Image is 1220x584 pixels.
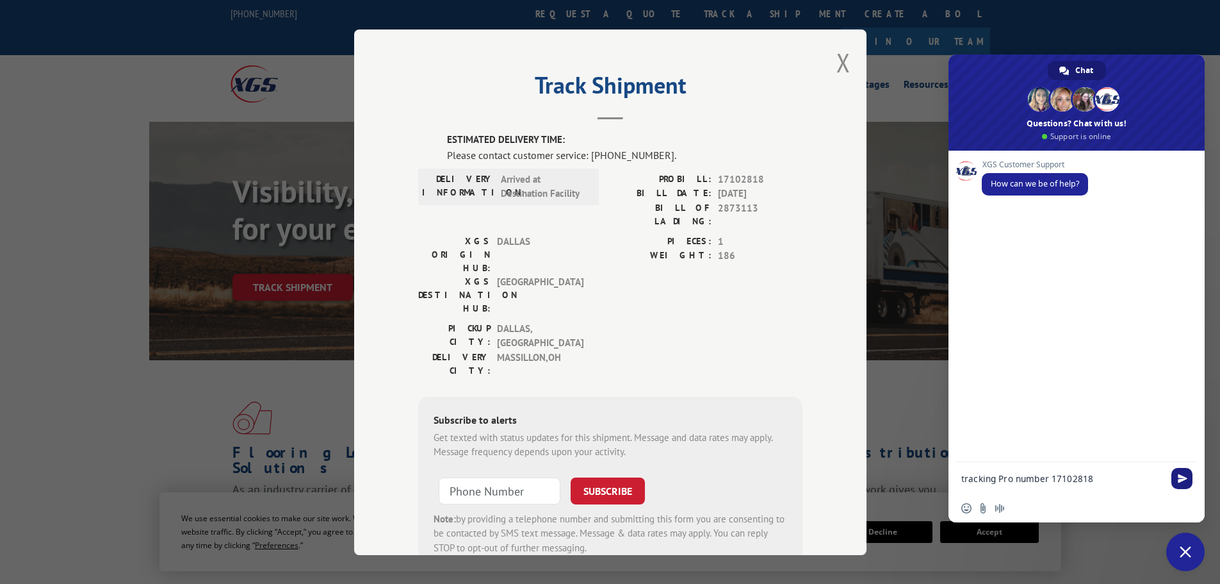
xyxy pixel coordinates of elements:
label: PICKUP CITY: [418,321,491,350]
textarea: Compose your message... [961,473,1164,485]
span: 2873113 [718,201,802,228]
h2: Track Shipment [418,76,802,101]
span: Send a file [978,503,988,513]
label: DELIVERY CITY: [418,350,491,377]
div: Close chat [1166,533,1205,571]
div: by providing a telephone number and submitting this form you are consenting to be contacted by SM... [434,512,787,555]
div: Get texted with status updates for this shipment. Message and data rates may apply. Message frequ... [434,430,787,459]
div: Subscribe to alerts [434,412,787,430]
label: BILL OF LADING: [610,201,712,228]
label: XGS ORIGIN HUB: [418,234,491,274]
div: Chat [1048,61,1106,80]
span: 1 [718,234,802,249]
span: 17102818 [718,172,802,187]
span: 186 [718,249,802,263]
span: XGS Customer Support [982,160,1088,169]
label: XGS DESTINATION HUB: [418,274,491,315]
span: MASSILLON , OH [497,350,583,377]
label: PIECES: [610,234,712,249]
button: Close modal [836,46,850,79]
span: Send [1171,468,1192,489]
div: Please contact customer service: [PHONE_NUMBER]. [447,147,802,162]
input: Phone Number [439,477,560,504]
label: BILL DATE: [610,187,712,201]
span: Arrived at Destination Facility [501,172,587,201]
span: Chat [1075,61,1093,80]
label: DELIVERY INFORMATION: [422,172,494,201]
button: SUBSCRIBE [571,477,645,504]
span: [DATE] [718,187,802,201]
strong: Note: [434,512,456,524]
label: WEIGHT: [610,249,712,263]
label: PROBILL: [610,172,712,187]
span: Audio message [995,503,1005,513]
label: ESTIMATED DELIVERY TIME: [447,133,802,147]
span: [GEOGRAPHIC_DATA] [497,274,583,315]
span: How can we be of help? [991,178,1079,189]
span: DALLAS , [GEOGRAPHIC_DATA] [497,321,583,350]
span: Insert an emoji [961,503,972,513]
span: DALLAS [497,234,583,274]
